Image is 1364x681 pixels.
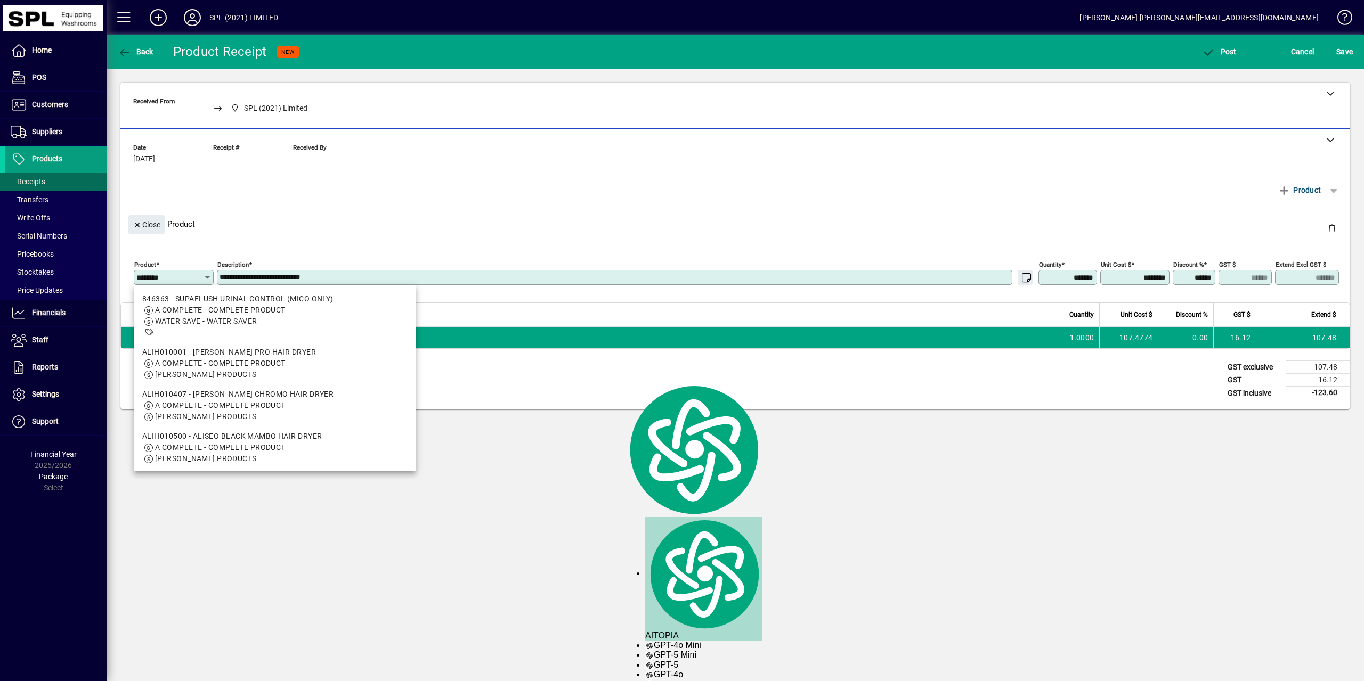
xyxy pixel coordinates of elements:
[217,261,249,268] mat-label: Description
[1119,332,1152,343] span: 107.4774
[645,670,762,679] div: GPT-4o
[645,651,654,660] img: gpt-black.svg
[5,263,107,281] a: Stocktakes
[32,363,58,371] span: Reports
[1101,261,1131,268] mat-label: Unit Cost $
[1288,42,1317,61] button: Cancel
[30,450,77,458] span: Financial Year
[155,370,257,379] span: [PERSON_NAME] PRODUCTS
[645,671,654,679] img: gpt-black.svg
[155,443,286,452] span: A COMPLETE - COMPLETE PRODUCT
[134,384,416,426] mat-option: ALIH010407 - ALISEO CHROMO HAIR DRYER
[1222,361,1286,374] td: GST exclusive
[32,100,68,109] span: Customers
[134,469,416,511] mat-option: ALIH010548 - ALISEO POLARFOX HAIR DRYER
[5,300,107,326] a: Financials
[1219,261,1236,268] mat-label: GST $
[32,417,59,425] span: Support
[5,92,107,118] a: Customers
[142,293,408,305] div: 846363 - SUPAFLUSH URINAL CONTROL (MICO ONLY)
[115,42,156,61] button: Back
[645,517,762,641] div: AITOPIA
[155,401,286,409] span: A COMPLETE - COMPLETE PRODUCT
[5,209,107,227] a: Write Offs
[1233,309,1251,321] span: GST $
[142,389,408,400] div: ALIH010407 - [PERSON_NAME] CHROMO HAIR DRYER
[1336,43,1353,60] span: ave
[228,102,312,115] span: SPL (2021) Limited
[11,250,54,258] span: Pricebooks
[5,191,107,209] a: Transfers
[5,119,107,145] a: Suppliers
[1121,309,1152,321] span: Unit Cost $
[134,342,416,384] mat-option: ALIH010001 - ALISEO PRO HAIR DRYER
[5,354,107,381] a: Reports
[32,73,46,81] span: POS
[5,64,107,91] a: POS
[120,204,1350,243] div: Product
[624,382,762,517] img: logo.svg
[209,9,278,26] div: SPL (2021) LIMITED
[118,47,153,56] span: Back
[213,155,215,163] span: -
[244,103,307,114] span: SPL (2021) Limited
[155,359,286,367] span: A COMPLETE - COMPLETE PRODUCT
[11,268,54,276] span: Stocktakes
[11,214,50,222] span: Write Offs
[32,390,59,398] span: Settings
[107,42,165,61] app-page-header-button: Back
[134,261,156,268] mat-label: Product
[126,219,167,229] app-page-header-button: Close
[5,245,107,263] a: Pricebooks
[1222,387,1286,400] td: GST inclusive
[5,381,107,408] a: Settings
[1199,42,1239,61] button: Post
[32,308,66,317] span: Financials
[1069,309,1094,321] span: Quantity
[1272,180,1326,200] button: Product
[1336,47,1341,56] span: S
[173,43,267,60] div: Product Receipt
[32,127,62,136] span: Suppliers
[155,412,257,421] span: [PERSON_NAME] PRODUCTS
[1221,47,1225,56] span: P
[11,232,67,240] span: Serial Numbers
[11,195,48,204] span: Transfers
[645,641,762,650] div: GPT-4o Mini
[1278,182,1321,199] span: Product
[32,154,62,163] span: Products
[11,177,45,186] span: Receipts
[1334,42,1355,61] button: Save
[1256,327,1350,348] td: -107.48
[1276,261,1326,268] mat-label: Extend excl GST $
[142,347,408,358] div: ALIH010001 - [PERSON_NAME] PRO HAIR DRYER
[645,661,654,670] img: gpt-black.svg
[175,8,209,27] button: Profile
[1176,309,1208,321] span: Discount %
[155,317,257,325] span: WATER SAVE - WATER SAVER
[5,37,107,64] a: Home
[1286,387,1350,400] td: -123.60
[1202,47,1237,56] span: ost
[5,173,107,191] a: Receipts
[155,306,286,314] span: A COMPLETE - COMPLETE PRODUCT
[155,454,257,463] span: [PERSON_NAME] PRODUCTS
[293,155,295,163] span: -
[1158,327,1213,348] td: 0.00
[134,426,416,469] mat-option: ALIH010500 - ALISEO BLACK MAMBO HAIR DRYER
[142,431,408,442] div: ALIH010500 - ALISEO BLACK MAMBO HAIR DRYER
[1329,2,1351,37] a: Knowledge Base
[1286,361,1350,374] td: -107.48
[32,335,48,344] span: Staff
[5,227,107,245] a: Serial Numbers
[1039,261,1061,268] mat-label: Quantity
[645,517,762,631] img: logo.svg
[32,46,52,54] span: Home
[1079,9,1319,26] div: [PERSON_NAME] [PERSON_NAME][EMAIL_ADDRESS][DOMAIN_NAME]
[1213,327,1256,348] td: -16.12
[134,289,416,342] mat-option: 846363 - SUPAFLUSH URINAL CONTROL (MICO ONLY)
[133,216,160,234] span: Close
[645,642,654,650] img: gpt-black.svg
[1057,327,1099,348] td: -1.0000
[1319,215,1345,241] button: Delete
